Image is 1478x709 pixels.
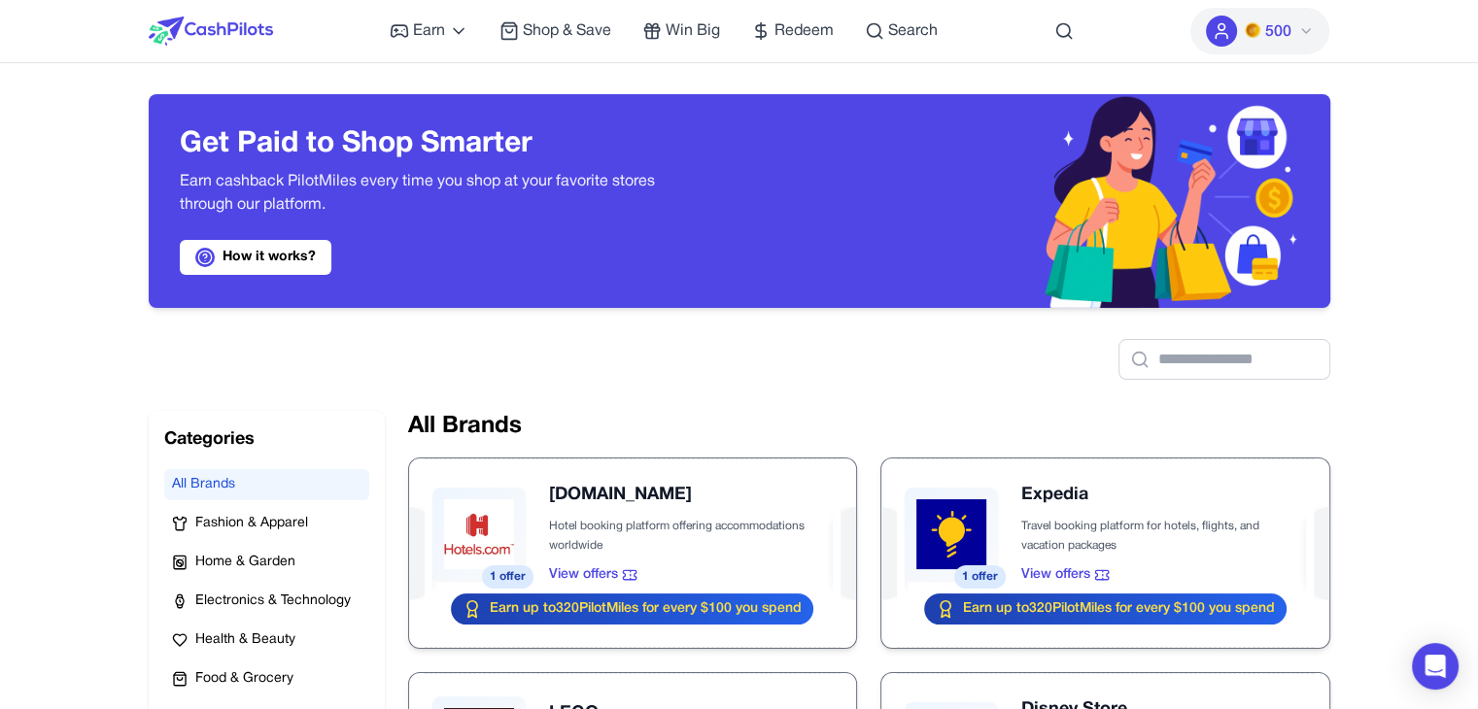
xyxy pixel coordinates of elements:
[1412,643,1459,690] div: Open Intercom Messenger
[408,411,1330,442] h2: All Brands
[164,547,369,578] button: Home & Garden
[499,19,611,43] a: Shop & Save
[888,19,938,43] span: Search
[195,514,308,533] span: Fashion & Apparel
[865,19,938,43] a: Search
[164,586,369,617] button: Electronics & Technology
[195,553,295,572] span: Home & Garden
[164,663,369,694] button: Food & Grocery
[1190,8,1329,54] button: PMs500
[180,127,708,162] h3: Get Paid to Shop Smarter
[390,19,468,43] a: Earn
[523,19,611,43] span: Shop & Save
[164,625,369,656] button: Health & Beauty
[149,17,273,46] img: CashPilots Logo
[195,591,351,611] span: Electronics & Technology
[774,19,834,43] span: Redeem
[164,508,369,539] button: Fashion & Apparel
[666,19,720,43] span: Win Big
[1245,22,1260,38] img: PMs
[751,19,834,43] a: Redeem
[1264,20,1290,44] span: 500
[180,240,331,275] a: How it works?
[413,19,445,43] span: Earn
[642,19,720,43] a: Win Big
[739,94,1330,308] img: Header decoration
[164,426,369,454] h2: Categories
[164,469,369,500] button: All Brands
[195,669,293,689] span: Food & Grocery
[180,170,708,217] p: Earn cashback PilotMiles every time you shop at your favorite stores through our platform.
[195,630,295,650] span: Health & Beauty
